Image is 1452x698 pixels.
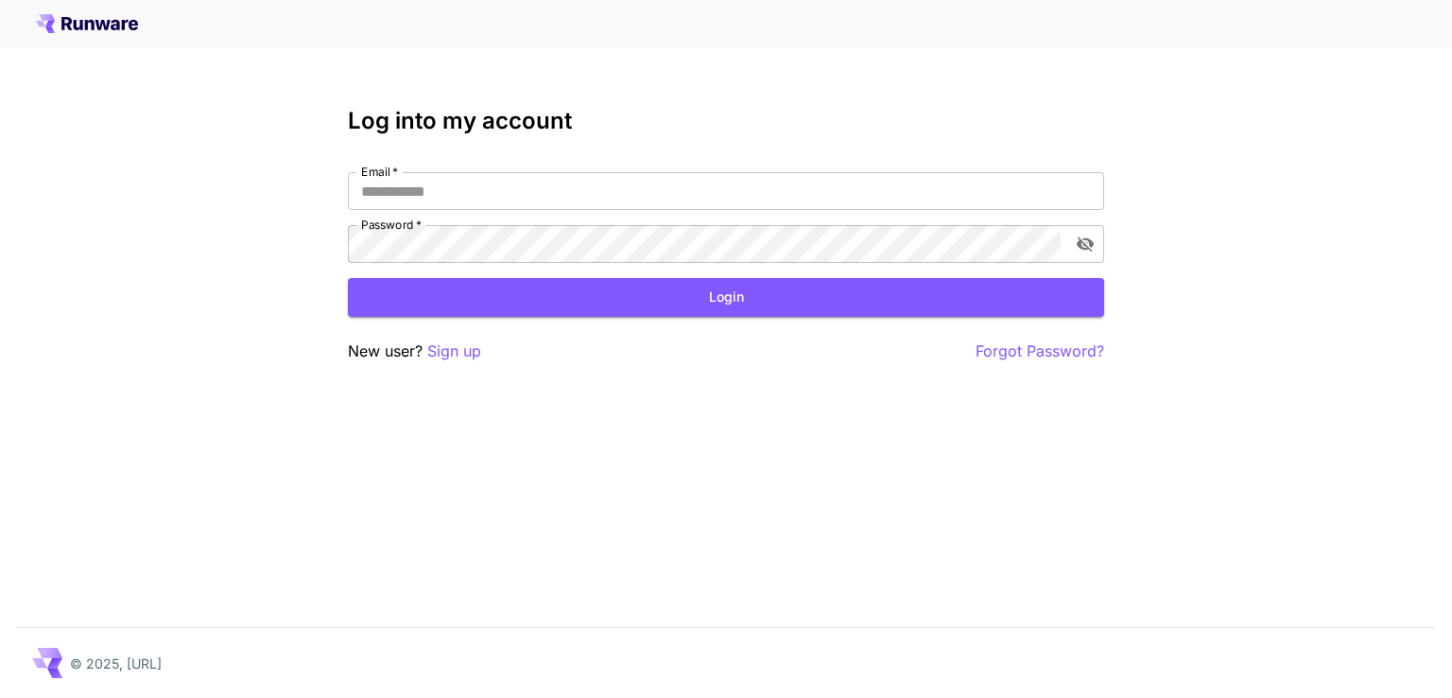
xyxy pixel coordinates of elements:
[348,108,1104,134] h3: Log into my account
[1068,227,1102,261] button: toggle password visibility
[70,654,162,673] p: © 2025, [URL]
[976,340,1104,363] button: Forgot Password?
[348,278,1104,317] button: Login
[348,340,481,363] p: New user?
[361,164,398,180] label: Email
[361,217,422,233] label: Password
[427,340,481,363] button: Sign up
